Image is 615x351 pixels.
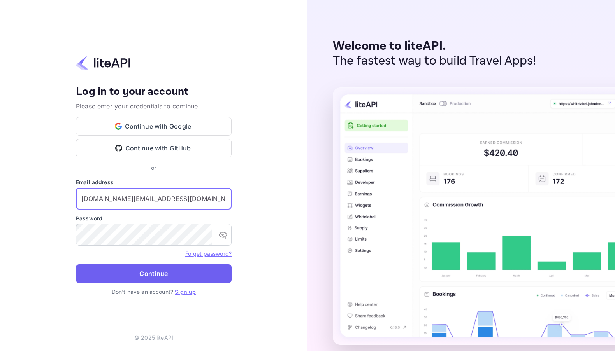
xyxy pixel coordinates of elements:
a: Forget password? [185,250,232,257]
label: Password [76,214,232,222]
p: Welcome to liteAPI. [333,39,536,54]
button: Continue [76,264,232,283]
a: Sign up [175,288,196,295]
p: © 2025 liteAPI [134,334,173,342]
p: Don't have an account? [76,288,232,296]
button: Continue with GitHub [76,139,232,157]
a: Forget password? [185,250,232,257]
p: or [151,164,156,172]
h4: Log in to your account [76,85,232,99]
button: toggle password visibility [215,227,231,243]
p: The fastest way to build Travel Apps! [333,54,536,68]
input: Enter your email address [76,188,232,210]
button: Continue with Google [76,117,232,136]
img: liteapi [76,55,130,70]
label: Email address [76,178,232,186]
p: Please enter your credentials to continue [76,101,232,111]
